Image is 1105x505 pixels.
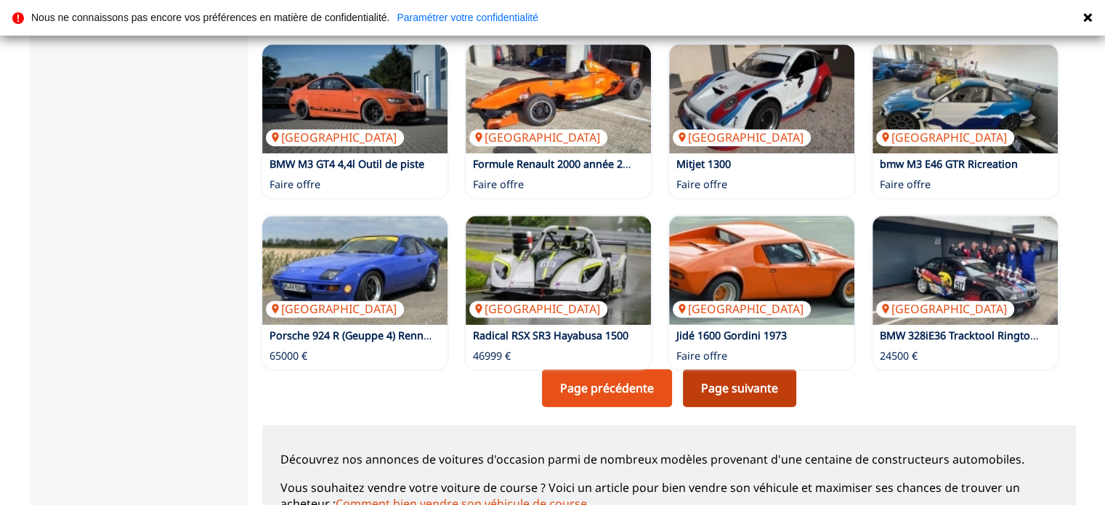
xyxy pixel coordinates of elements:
[270,349,307,363] p: 65000 €
[683,369,796,407] a: Page suivante
[676,328,787,342] a: Jidé 1600 Gordini 1973
[466,216,651,325] a: Radical RSX SR3 Hayabusa 1500[GEOGRAPHIC_DATA]
[266,129,404,145] p: [GEOGRAPHIC_DATA]
[876,129,1014,145] p: [GEOGRAPHIC_DATA]
[873,216,1058,325] img: BMW 328iE36 Tracktool Ringtool Rennwagen DMSB Wagenpass
[280,451,1058,467] p: Découvrez nos annonces de voitures d'occasion parmi de nombreux modèles provenant d'une centaine ...
[876,301,1014,317] p: [GEOGRAPHIC_DATA]
[873,44,1058,153] img: bmw M3 E46 GTR Ricreation
[469,129,607,145] p: [GEOGRAPHIC_DATA]
[669,216,854,325] a: Jidé 1600 Gordini 1973[GEOGRAPHIC_DATA]
[466,44,651,153] img: Formule Renault 2000 année 2007
[669,216,854,325] img: Jidé 1600 Gordini 1973
[669,44,854,153] a: Mitjet 1300[GEOGRAPHIC_DATA]
[469,301,607,317] p: [GEOGRAPHIC_DATA]
[31,12,389,23] p: Nous ne connaissons pas encore vos préférences en matière de confidentialité.
[262,216,448,325] img: Porsche 924 R (Geuppe 4) Rennwagen
[473,349,511,363] p: 46999 €
[397,12,538,23] a: Paramétrer votre confidentialité
[542,369,672,407] a: Page précédente
[873,216,1058,325] a: BMW 328iE36 Tracktool Ringtool Rennwagen DMSB Wagenpass[GEOGRAPHIC_DATA]
[262,44,448,153] img: BMW M3 GT4 4,4l Outil de piste
[676,177,727,192] p: Faire offre
[270,177,320,192] p: Faire offre
[676,349,727,363] p: Faire offre
[266,301,404,317] p: [GEOGRAPHIC_DATA]
[880,349,918,363] p: 24500 €
[262,216,448,325] a: Porsche 924 R (Geuppe 4) Rennwagen[GEOGRAPHIC_DATA]
[466,44,651,153] a: Formule Renault 2000 année 2007[GEOGRAPHIC_DATA]
[873,44,1058,153] a: bmw M3 E46 GTR Ricreation[GEOGRAPHIC_DATA]
[880,177,931,192] p: Faire offre
[880,157,1018,171] a: bmw M3 E46 GTR Ricreation
[676,157,731,171] a: Mitjet 1300
[473,157,640,171] a: Formule Renault 2000 année 2007
[270,157,424,171] a: BMW M3 GT4 4,4l Outil de piste
[270,328,456,342] a: Porsche 924 R (Geuppe 4) Rennwagen
[673,301,811,317] p: [GEOGRAPHIC_DATA]
[262,44,448,153] a: BMW M3 GT4 4,4l Outil de piste[GEOGRAPHIC_DATA]
[673,129,811,145] p: [GEOGRAPHIC_DATA]
[473,177,524,192] p: Faire offre
[473,328,628,342] a: Radical RSX SR3 Hayabusa 1500
[669,44,854,153] img: Mitjet 1300
[466,216,651,325] img: Radical RSX SR3 Hayabusa 1500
